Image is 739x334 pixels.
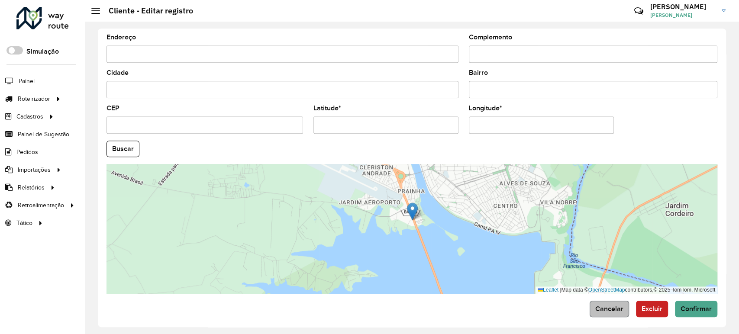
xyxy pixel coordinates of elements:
img: Marker [407,202,418,220]
span: Confirmar [681,305,712,312]
span: Tático [16,218,32,228]
button: Excluir [636,301,668,317]
span: Cadastros [16,112,43,121]
span: Cancelar [595,305,623,312]
div: Map data © contributors,© 2025 TomTom, Microsoft [536,286,717,294]
label: Longitude [469,103,502,113]
label: Bairro [469,67,488,78]
span: Relatórios [18,183,45,192]
label: Endereço [106,32,136,42]
label: Simulação [26,46,59,57]
label: Cidade [106,67,129,78]
button: Cancelar [590,301,629,317]
span: Pedidos [16,148,38,157]
span: Importações [18,165,51,174]
span: Painel de Sugestão [18,130,69,139]
span: Retroalimentação [18,201,64,210]
button: Confirmar [675,301,717,317]
span: | [560,287,561,293]
button: Buscar [106,141,139,157]
label: Latitude [313,103,341,113]
span: [PERSON_NAME] [650,11,715,19]
a: Leaflet [538,287,558,293]
span: Roteirizador [18,94,50,103]
h3: [PERSON_NAME] [650,3,715,11]
h2: Cliente - Editar registro [100,6,193,16]
span: Painel [19,77,35,86]
a: Contato Rápido [629,2,648,20]
span: Excluir [642,305,662,312]
label: CEP [106,103,119,113]
label: Complemento [469,32,512,42]
a: OpenStreetMap [588,287,625,293]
